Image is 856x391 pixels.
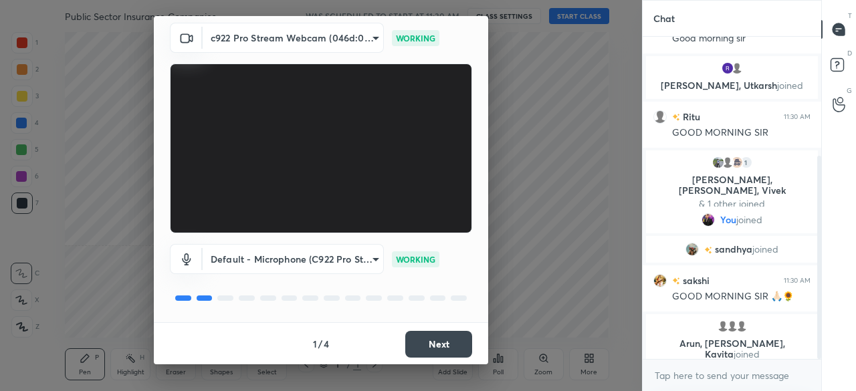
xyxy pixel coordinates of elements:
p: G [847,86,852,96]
div: 11:30 AM [784,277,811,285]
div: c922 Pro Stream Webcam (046d:085c) [203,23,384,53]
img: default.png [653,110,667,124]
h6: Ritu [680,110,700,124]
p: WORKING [396,253,435,265]
h6: sakshi [680,273,710,287]
img: default.png [730,61,744,75]
p: D [847,48,852,58]
span: sandhya [715,244,752,255]
p: Chat [643,1,685,36]
img: 0d63ec90e41c4df195a631e047e4f0c7.49973321_3 [721,61,734,75]
div: 1 [740,156,753,169]
div: 11:30 AM [784,113,811,121]
p: [PERSON_NAME], [PERSON_NAME], Vivek [654,174,810,196]
img: default.png [721,156,734,169]
p: & 1 other joined [654,199,810,209]
img: 4b7fc9fbfce94a1e9d576cdbf768607f.jpg [712,156,725,169]
img: 9f6b1010237b4dfe9863ee218648695e.jpg [702,213,715,227]
span: You [720,215,736,225]
img: a237f490d56f4d788a39f812f0e2f64a.jpg [730,156,744,169]
img: 1c32581993e34a9e88b93dfe439458bd.jpg [653,274,667,287]
div: GOOD MORNING SIR [672,126,811,140]
h4: / [318,337,322,351]
img: no-rating-badge.077c3623.svg [704,247,712,254]
img: default.png [726,319,739,333]
img: no-rating-badge.077c3623.svg [672,114,680,121]
span: joined [734,348,760,360]
span: joined [777,79,803,92]
div: grid [643,37,821,360]
img: default.png [735,319,748,333]
p: WORKING [396,32,435,44]
span: joined [736,215,762,225]
p: Arun, [PERSON_NAME], Kavita [654,338,810,360]
h4: 1 [313,337,317,351]
p: T [848,11,852,21]
div: c922 Pro Stream Webcam (046d:085c) [203,244,384,274]
h4: 4 [324,337,329,351]
div: GOOD MORNING SIR 🙏🏻🌻 [672,290,811,303]
img: 6f2fbee06bd540e3b4b2035486ed78c6.jpg [685,243,699,256]
img: no-rating-badge.077c3623.svg [672,277,680,285]
p: [PERSON_NAME], Utkarsh [654,80,810,91]
div: Good morning sir [672,32,811,45]
span: joined [752,244,778,255]
img: default.png [716,319,730,333]
button: Next [405,331,472,358]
